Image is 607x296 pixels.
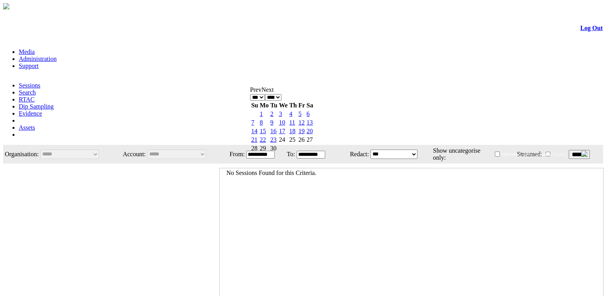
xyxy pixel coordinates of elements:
[289,119,295,126] a: 11
[289,111,292,117] a: 4
[298,119,304,126] a: 12
[19,82,40,89] a: Sessions
[19,48,35,55] a: Media
[270,136,277,143] a: 23
[226,169,316,176] span: No Sessions Found for this Criteria.
[279,111,282,117] a: 3
[279,136,285,143] span: 24
[306,128,313,134] a: 20
[19,55,57,62] a: Administration
[260,145,266,152] span: 29
[250,86,261,93] a: Prev
[298,102,305,109] span: Friday
[306,102,313,109] span: Saturday
[265,94,281,101] select: Select year
[289,128,295,134] a: 18
[19,89,36,96] a: Search
[260,128,266,134] a: 15
[19,110,42,117] a: Evidence
[261,86,274,93] a: Next
[433,147,480,161] span: Show uncategorise only:
[580,25,603,31] a: Log Out
[270,119,274,126] a: 9
[19,124,35,131] a: Assets
[298,111,301,117] a: 5
[251,128,258,134] a: 14
[279,102,288,109] span: Wednesday
[260,136,266,143] a: 22
[306,111,310,117] a: 6
[260,119,263,126] a: 8
[501,151,566,157] span: Welcome, user1 (General User)
[3,3,9,9] img: arrow-3.png
[279,119,285,126] a: 10
[306,119,313,126] a: 13
[279,128,285,134] a: 17
[225,146,245,163] td: From:
[270,128,277,134] a: 16
[260,111,263,117] a: 1
[260,102,269,109] span: Monday
[289,102,297,109] span: Thursday
[250,94,265,101] select: Select month
[251,102,258,109] span: Sunday
[251,136,258,143] a: 21
[298,136,304,143] span: 26
[19,103,54,110] a: Dip Sampling
[298,128,304,134] a: 19
[270,102,278,109] span: Tuesday
[270,111,274,117] a: 2
[19,96,34,103] a: RTAC
[4,146,39,163] td: Organisation:
[116,146,146,163] td: Account:
[284,146,295,163] td: To:
[270,145,277,152] span: 30
[581,151,587,157] img: bell24.png
[251,145,258,152] span: 28
[251,119,254,126] a: 7
[289,136,295,143] span: 25
[306,136,313,143] span: 27
[334,146,369,163] td: Redact:
[19,62,39,69] a: Support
